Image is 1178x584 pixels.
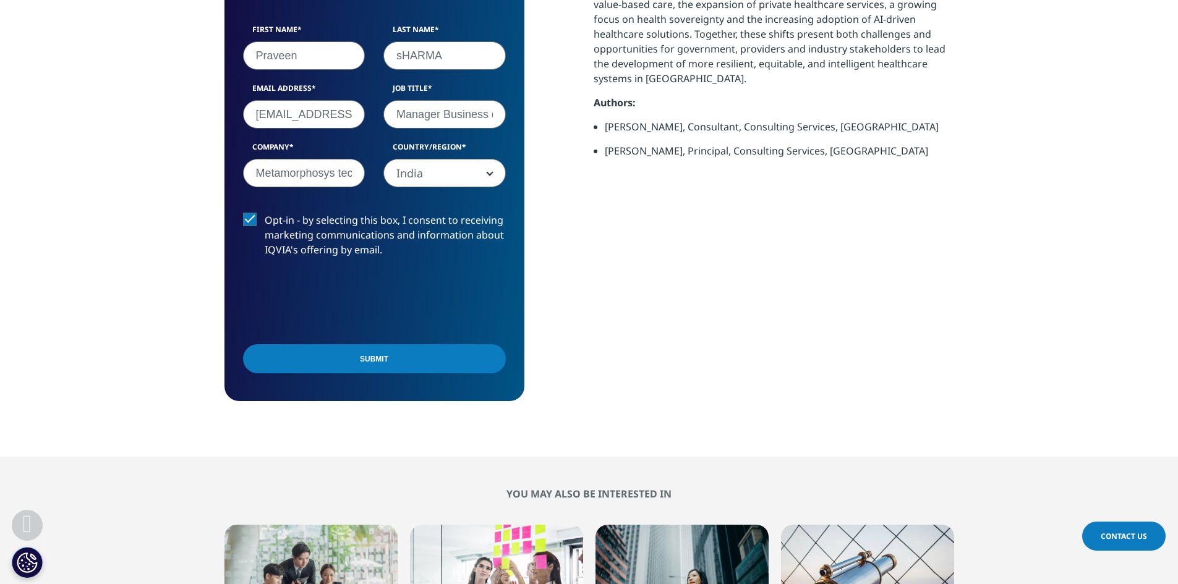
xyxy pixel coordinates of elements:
[1101,531,1147,541] span: Contact Us
[243,213,506,264] label: Opt-in - by selecting this box, I consent to receiving marketing communications and information a...
[605,119,954,143] li: [PERSON_NAME], Consultant, Consulting Services, [GEOGRAPHIC_DATA]
[594,96,636,109] strong: Authors:
[224,488,954,500] h2: You may also be interested in
[383,83,506,100] label: Job Title
[243,344,506,373] input: Submit
[243,24,365,41] label: First Name
[605,143,954,167] li: [PERSON_NAME], Principal, Consulting Services, [GEOGRAPHIC_DATA]
[243,142,365,159] label: Company
[383,159,506,187] span: India
[383,142,506,159] label: Country/Region
[12,547,43,578] button: Cookie Settings
[243,277,431,325] iframe: reCAPTCHA
[383,24,506,41] label: Last Name
[384,159,505,188] span: India
[1082,522,1166,551] a: Contact Us
[243,83,365,100] label: Email Address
